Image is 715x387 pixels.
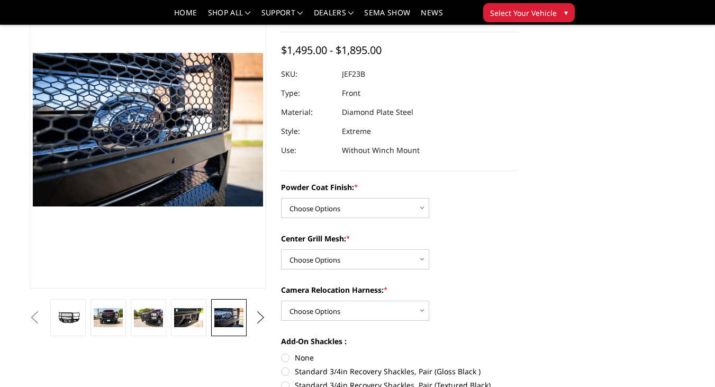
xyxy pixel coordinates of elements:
[342,84,360,103] dd: Front
[27,310,43,326] button: Previous
[342,103,413,122] dd: Diamond Plate Steel
[281,336,518,347] label: Add-On Shackles :
[314,9,354,24] a: Dealers
[281,233,518,244] label: Center Grill Mesh:
[281,182,518,193] label: Powder Coat Finish:
[281,284,518,295] label: Camera Relocation Harness:
[281,366,518,377] label: Standard 3/4in Recovery Shackles, Pair (Gloss Black )
[134,308,162,327] img: 2023-2026 Ford F250-350 - FT Series - Extreme Front Bumper
[281,352,518,363] label: None
[342,141,420,160] dd: Without Winch Mount
[174,308,203,327] img: 2023-2026 Ford F250-350 - FT Series - Extreme Front Bumper
[342,65,365,84] dd: JEF23B
[261,9,303,24] a: Support
[564,7,568,18] span: ▾
[490,7,557,19] span: Select Your Vehicle
[208,9,251,24] a: shop all
[281,141,334,160] dt: Use:
[174,9,197,24] a: Home
[281,122,334,141] dt: Style:
[364,9,410,24] a: SEMA Show
[662,336,715,387] iframe: Chat Widget
[94,308,122,327] img: 2023-2026 Ford F250-350 - FT Series - Extreme Front Bumper
[421,9,442,24] a: News
[281,43,382,57] span: $1,495.00 - $1,895.00
[253,310,269,326] button: Next
[342,122,371,141] dd: Extreme
[281,65,334,84] dt: SKU:
[483,3,575,22] button: Select Your Vehicle
[214,308,243,327] img: 2023-2026 Ford F250-350 - FT Series - Extreme Front Bumper
[281,84,334,103] dt: Type:
[281,16,327,26] a: Write a Review
[281,103,334,122] dt: Material:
